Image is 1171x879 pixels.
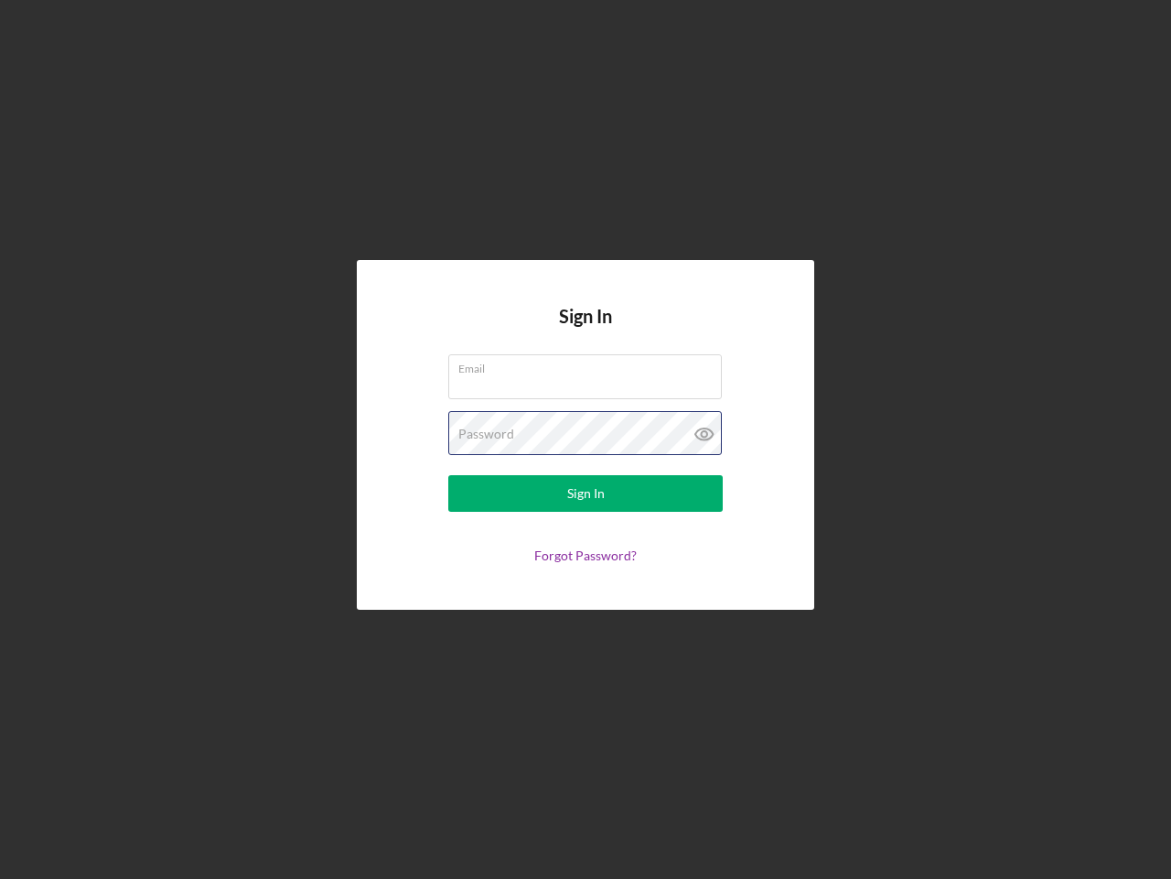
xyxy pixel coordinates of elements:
[458,355,722,375] label: Email
[567,475,605,512] div: Sign In
[534,548,637,563] a: Forgot Password?
[559,306,612,354] h4: Sign In
[448,475,723,512] button: Sign In
[458,427,514,441] label: Password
